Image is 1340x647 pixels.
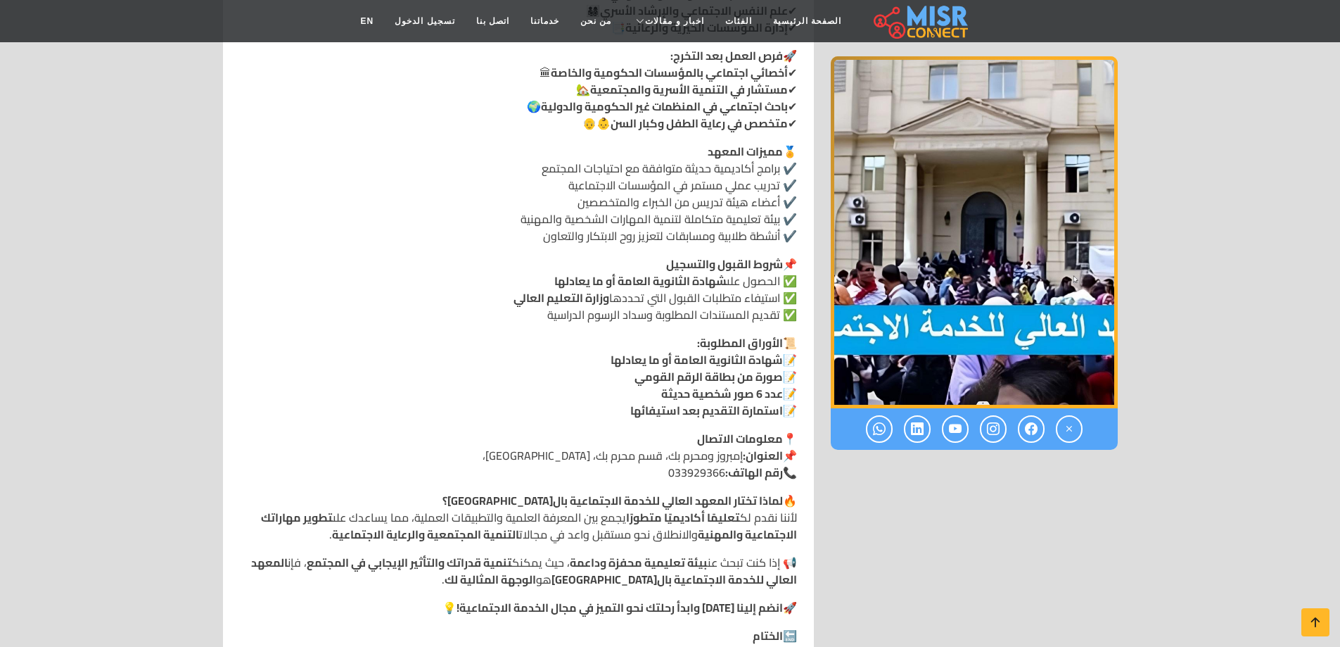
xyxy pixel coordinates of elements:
[466,8,520,34] a: اتصل بنا
[307,552,512,573] strong: تنمية قدراتك والتأثير الإيجابي في المجتمع
[661,383,783,404] strong: عدد 6 صور شخصية حديثة
[743,445,783,466] strong: العنوان:
[753,625,783,646] span: الختام
[445,569,536,590] strong: الوجهة المثالية لك
[551,62,788,83] strong: أخصائي اجتماعي بالمؤسسات الحكومية والخاصة
[645,15,704,27] span: اخبار و مقالات
[570,8,622,34] a: من نحن
[240,599,797,616] p: 🚀 💡
[240,334,797,419] p: 📜 📝 📝 📝 📝
[350,8,385,34] a: EN
[725,462,783,483] strong: رقم الهاتف:
[670,45,783,66] strong: فرص العمل بعد التخرج:
[251,552,797,590] strong: المعهد العالي للخدمة الاجتماعية بال[GEOGRAPHIC_DATA]
[783,625,797,646] span: 🔚
[634,366,783,387] strong: صورة من بطاقة الرقم القومي
[240,554,797,588] p: 📢 إذا كنت تبحث عن ، حيث يمكنك ، فإن هو .
[697,332,783,353] strong: الأوراق المطلوبة:
[240,143,797,244] p: 🏅 ✔️ برامج أكاديمية حديثة متوافقة مع احتياجات المجتمع ✔️ تدريب عملي مستمر في المؤسسات الاجتماعية ...
[874,4,968,39] img: main.misr_connect
[240,492,797,543] p: 🔥 لأننا نقدم لك يجمع بين المعرفة العلمية والتطبيقات العملية، مما يساعدك على والانطلاق نحو مستقبل ...
[520,8,570,34] a: خدماتنا
[332,524,519,545] strong: التنمية المجتمعية والرعاية الاجتماعية
[541,96,788,117] strong: باحث اجتماعي في المنظمات غير الحكومية والدولية
[240,430,797,481] p: 📍 📌 إمبروز ومحرم بك، قسم محرم بك، [GEOGRAPHIC_DATA]، 📞 033929366
[611,113,788,134] strong: متخصص في رعاية الطفل وكبار السن
[513,287,609,308] strong: وزارة التعليم العالي
[762,8,852,34] a: الصفحة الرئيسية
[715,8,762,34] a: الفئات
[666,253,783,275] strong: شروط القبول والتسجيل
[570,552,708,573] strong: بيئة تعليمية محفزة وداعمة
[590,79,788,100] strong: مستشار في التنمية الأسرية والمجتمعية
[708,141,783,162] strong: مميزات المعهد
[457,597,783,618] strong: انضم إلينا [DATE] وابدأ رحلتك نحو التميز في مجال الخدمة الاجتماعية!
[831,56,1118,408] div: 1 / 1
[261,507,797,545] strong: تطوير مهاراتك الاجتماعية والمهنية
[626,507,740,528] strong: تعليمًا أكاديميًا متطورًا
[697,428,783,449] strong: معلومات الاتصال
[442,490,783,511] strong: لماذا تختار المعهد العالي للخدمة الاجتماعية بال[GEOGRAPHIC_DATA]؟
[554,270,727,291] strong: شهادة الثانوية العامة أو ما يعادلها
[611,349,783,370] strong: شهادة الثانوية العامة أو ما يعادلها
[240,256,797,323] p: 📌 ✅ الحصول على ✅ استيفاء متطلبات القبول التي تحددها ✅ تقديم المستندات المطلوبة وسداد الرسوم الدراسية
[831,56,1118,408] img: المعهد العالي للخدمة الاجتماعية بالإسكندرية
[630,400,783,421] strong: استمارة التقديم بعد استيفائها
[622,8,715,34] a: اخبار و مقالات
[384,8,465,34] a: تسجيل الدخول
[240,47,797,132] p: 🚀 ✔ 🏛 ✔ 🏡 ✔ 🌍 ✔ 👶👴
